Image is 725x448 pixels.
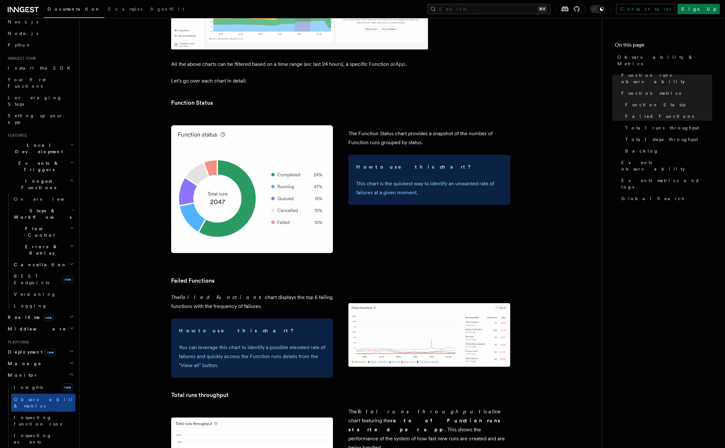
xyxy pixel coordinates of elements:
a: Observability & Metrics [615,51,712,69]
a: Total runs throughput [623,122,712,134]
a: Setting up your app [5,110,75,128]
span: Deployment [5,349,56,355]
a: Insightsnew [11,381,75,394]
span: Events observability [621,159,712,172]
a: Python [5,39,75,51]
button: Local Development [5,139,75,157]
span: Monitor [5,372,38,378]
span: Total steps throughput [625,136,698,143]
a: Logging [11,300,75,312]
strong: How to use this chart? [356,164,472,170]
a: Events observability [619,157,712,175]
span: Global Search [621,195,685,202]
p: You can leverage this chart to identify a possible elevated rate of failures and quickly access t... [179,343,325,370]
span: Failed Functions [625,113,694,119]
a: Failed Functions [171,276,214,285]
a: Inspecting events [11,430,75,448]
span: Manage [5,360,41,367]
p: The chart displays the top 6 failing functions with the frequency of failures. [171,293,333,311]
a: REST Endpointsnew [11,270,75,288]
button: Inngest Functions [5,175,75,193]
a: Documentation [44,2,104,18]
span: Events & Triggers [5,160,70,173]
a: Function Status [623,99,712,110]
p: All the above charts can be filtered based on a time range (ex: last 24 hours), a specific Functi... [171,60,428,69]
a: Function metrics [619,87,712,99]
a: Total runs throughput [171,391,229,400]
button: Events & Triggers [5,157,75,175]
span: AgentKit [150,6,184,12]
a: Backlog [623,145,712,157]
span: Function metrics [621,90,681,96]
button: Search...⌘K [427,4,551,14]
a: Observability & metrics [11,394,75,412]
span: Inngest Functions [5,178,69,191]
span: Logging [14,303,47,308]
p: Let's go over each chart in detail: [171,76,428,85]
span: Cancellation [11,261,67,268]
button: Cancellation [11,259,75,270]
a: Examples [104,2,146,17]
a: Function Status [171,98,213,107]
p: The Function Status chart provides a snapshot of the number of Function runs grouped by status. [348,129,510,147]
span: Inngest tour [5,56,36,61]
span: Overview [14,197,80,202]
a: Your first Functions [5,74,75,92]
h4: On this page [615,41,712,51]
a: Versioning [11,288,75,300]
span: Setting up your app [8,113,63,125]
a: Failed Functions [623,110,712,122]
span: Python [8,42,31,48]
kbd: ⌘K [538,6,547,12]
button: Manage [5,358,75,369]
span: Leveraging Steps [8,95,62,107]
a: Events metrics and logs [619,175,712,193]
div: Inngest Functions [5,193,75,312]
span: Realtime [5,314,54,321]
a: Contact sales [616,4,675,14]
span: Errors & Retries [11,243,70,256]
span: Function Status [625,101,686,108]
span: Versioning [14,292,56,297]
strong: rate of Function runs started per app [348,417,501,433]
span: new [45,349,56,356]
span: Backlog [625,148,659,154]
span: Events metrics and logs [621,177,712,190]
span: Inspecting function runs [14,415,62,426]
button: Errors & Retries [11,241,75,259]
a: Sign Up [677,4,720,14]
span: Observability & metrics [14,397,80,408]
a: Node.js [5,28,75,39]
button: Toggle dark mode [590,5,606,13]
button: Steps & Workflows [11,205,75,223]
a: Function runs observability [619,69,712,87]
span: REST Endpoints [14,274,49,285]
span: Your first Functions [8,77,46,89]
a: App [395,61,405,67]
span: Install the SDK [8,66,74,71]
span: Examples [108,6,143,12]
span: Steps & Workflows [11,207,72,220]
a: Global Search [619,193,712,204]
button: Flow Control [11,223,75,241]
a: Install the SDK [5,62,75,74]
span: new [62,276,73,283]
span: Insights [14,385,43,390]
p: This chart is the quickest way to identify an unwanted rate of failures at a given moment. [356,179,502,197]
em: Total runs throughput [357,408,484,415]
a: AgentKit [146,2,188,17]
span: Function runs observability [621,72,712,85]
strong: How to use this chart? [179,328,295,334]
span: new [43,314,54,321]
span: Features [5,133,27,138]
a: Overview [11,193,75,205]
a: Leveraging Steps [5,92,75,110]
span: Node.js [8,31,38,36]
a: Next.js [5,16,75,28]
button: Realtimenew [5,312,75,323]
button: Monitor [5,369,75,381]
span: Next.js [8,19,38,24]
span: Flow Control [11,225,70,238]
span: Total runs throughput [625,125,699,131]
em: Failed Functions [180,294,265,300]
